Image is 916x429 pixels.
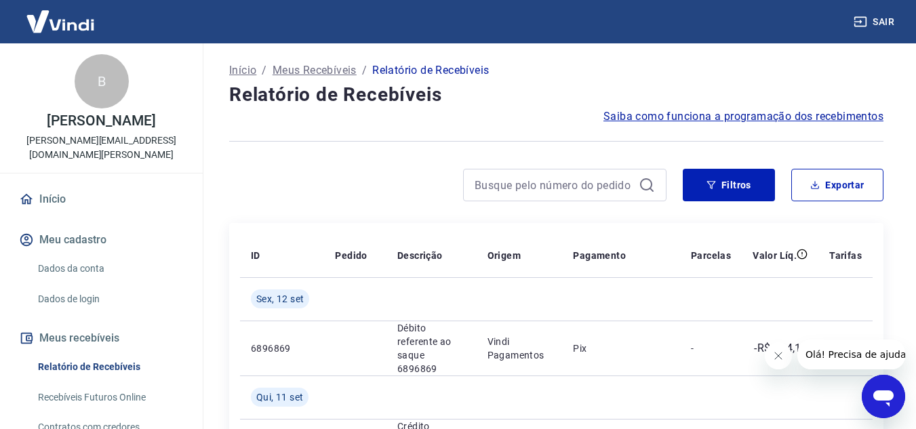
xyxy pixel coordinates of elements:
p: Pix [573,342,669,355]
button: Meus recebíveis [16,323,186,353]
a: Meus Recebíveis [273,62,357,79]
span: Qui, 11 set [256,390,303,404]
p: 6896869 [251,342,313,355]
p: Valor Líq. [753,249,797,262]
p: / [262,62,266,79]
p: ID [251,249,260,262]
p: Pedido [335,249,367,262]
a: Início [229,62,256,79]
p: Descrição [397,249,443,262]
h4: Relatório de Recebíveis [229,81,883,108]
p: Parcelas [691,249,731,262]
p: Pagamento [573,249,626,262]
p: -R$ 194,10 [754,340,808,356]
img: Vindi [16,1,104,42]
iframe: Mensagem da empresa [797,340,905,369]
span: Sex, 12 set [256,292,304,306]
p: [PERSON_NAME][EMAIL_ADDRESS][DOMAIN_NAME][PERSON_NAME] [11,134,192,162]
button: Filtros [683,169,775,201]
input: Busque pelo número do pedido [475,175,633,195]
p: Tarifas [829,249,862,262]
p: [PERSON_NAME] [47,114,155,128]
a: Saiba como funciona a programação dos recebimentos [603,108,883,125]
a: Dados da conta [33,255,186,283]
p: Relatório de Recebíveis [372,62,489,79]
a: Recebíveis Futuros Online [33,384,186,411]
p: Origem [487,249,521,262]
span: Olá! Precisa de ajuda? [8,9,114,20]
button: Sair [851,9,900,35]
p: - [691,342,731,355]
p: Débito referente ao saque 6896869 [397,321,466,375]
iframe: Fechar mensagem [765,342,792,369]
a: Relatório de Recebíveis [33,353,186,381]
button: Meu cadastro [16,225,186,255]
iframe: Botão para abrir a janela de mensagens [862,375,905,418]
p: Vindi Pagamentos [487,335,552,362]
a: Início [16,184,186,214]
p: / [362,62,367,79]
div: B [75,54,129,108]
a: Dados de login [33,285,186,313]
button: Exportar [791,169,883,201]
